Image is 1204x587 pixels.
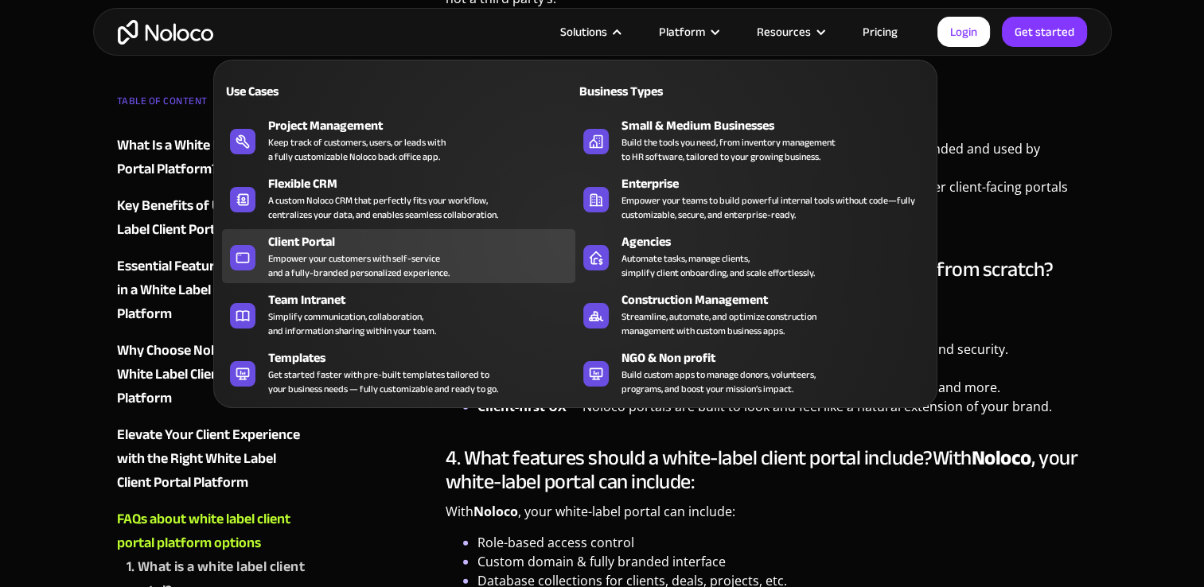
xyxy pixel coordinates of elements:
div: Team Intranet [268,290,583,309]
div: Flexible CRM [268,174,583,193]
div: Empower your teams to build powerful internal tools without code—fully customizable, secure, and ... [621,193,921,222]
strong: Client-first UX [477,398,567,415]
a: TemplatesGet started faster with pre-built templates tailored toyour business needs — fully custo... [222,345,575,399]
div: Small & Medium Businesses [621,116,936,135]
a: Small & Medium BusinessesBuild the tools you need, from inventory managementto HR software, tailo... [575,113,929,167]
a: Flexible CRMA custom Noloco CRM that perfectly fits your workflow,centralizes your data, and enab... [222,171,575,225]
a: Use Cases [222,72,575,109]
div: Templates [268,348,583,367]
div: Solutions [560,21,607,42]
a: FAQs about white label client portal platform options [117,507,310,555]
h3: 4. What features should a white-label client portal include?With , your white-label portal can in... [446,446,1088,494]
a: Business Types [575,72,929,109]
a: Construction ManagementStreamline, automate, and optimize constructionmanagement with custom busi... [575,287,929,341]
strong: Noloco [473,503,518,520]
div: Resources [737,21,843,42]
a: Elevate Your Client Experience with the Right White Label Client Portal Platform [117,423,310,495]
div: A custom Noloco CRM that perfectly fits your workflow, centralizes your data, and enables seamles... [268,193,498,222]
a: Client PortalEmpower your customers with self-serviceand a fully-branded personalized experience. [222,229,575,283]
a: Why Choose Noloco as Your White Label Client Portal Platform [117,339,310,410]
a: Pricing [843,21,918,42]
a: EnterpriseEmpower your teams to build powerful internal tools without code—fully customizable, se... [575,171,929,225]
a: NGO & Non profitBuild custom apps to manage donors, volunteers,programs, and boost your mission’s... [575,345,929,399]
div: Client Portal [268,232,583,251]
div: Construction Management [621,290,936,309]
strong: Noloco [972,438,1031,477]
div: Platform [639,21,737,42]
a: home [118,20,213,45]
div: Resources [757,21,811,42]
div: Agencies [621,232,936,251]
div: Enterprise [621,174,936,193]
a: Team IntranetSimplify communication, collaboration,and information sharing within your team. [222,287,575,341]
li: Role-based access control [477,533,1088,552]
div: Business Types [575,82,746,101]
div: NGO & Non profit [621,348,936,367]
div: TABLE OF CONTENT [117,89,310,121]
a: What Is a White Label Client Portal Platform? [117,134,310,181]
div: Automate tasks, manage clients, simplify client onboarding, and scale effortlessly. [621,251,815,280]
a: Login [937,17,990,47]
a: Key Benefits of Using a White Label Client Portal Platform [117,194,310,242]
div: Keep track of customers, users, or leads with a fully customizable Noloco back office app. [268,135,446,164]
p: With , your white-label portal can include: [446,502,1088,533]
a: Project ManagementKeep track of customers, users, or leads witha fully customizable Noloco back o... [222,113,575,167]
div: Build the tools you need, from inventory management to HR software, tailored to your growing busi... [621,135,836,164]
a: Get started [1002,17,1087,47]
div: Streamline, automate, and optimize construction management with custom business apps. [621,309,816,338]
a: AgenciesAutomate tasks, manage clients,simplify client onboarding, and scale effortlessly. [575,229,929,283]
div: Get started faster with pre-built templates tailored to your business needs — fully customizable ... [268,367,498,396]
div: Empower your customers with self-service and a fully-branded personalized experience. [268,251,450,280]
div: Solutions [540,21,639,42]
div: Build custom apps to manage donors, volunteers, programs, and boost your mission’s impact. [621,367,816,396]
div: Project Management [268,116,583,135]
div: Use Cases [222,82,392,101]
div: Platform [659,21,705,42]
a: Essential Features to Look For in a White Label Client Portal Platform [117,255,310,326]
nav: Solutions [213,37,937,408]
div: Simplify communication, collaboration, and information sharing within your team. [268,309,436,338]
li: Custom domain & fully branded interface [477,552,1088,571]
